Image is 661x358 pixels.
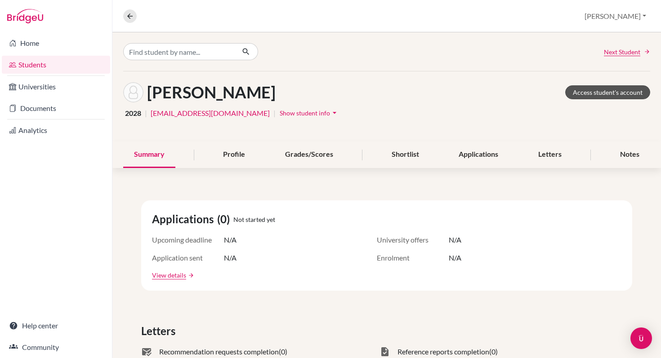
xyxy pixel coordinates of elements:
[125,108,141,119] span: 2028
[527,141,572,168] div: Letters
[330,108,339,117] i: arrow_drop_down
[141,346,152,357] span: mark_email_read
[604,47,650,57] a: Next Student
[381,141,430,168] div: Shortlist
[2,78,110,96] a: Universities
[224,252,237,263] span: N/A
[152,270,186,280] a: View details
[581,8,650,25] button: [PERSON_NAME]
[147,83,276,102] h1: [PERSON_NAME]
[449,234,461,245] span: N/A
[152,211,217,227] span: Applications
[274,141,344,168] div: Grades/Scores
[224,234,237,245] span: N/A
[151,108,270,119] a: [EMAIL_ADDRESS][DOMAIN_NAME]
[123,82,143,102] img: Maryam Abubakar's avatar
[186,272,194,278] a: arrow_forward
[279,346,287,357] span: (0)
[273,108,276,119] span: |
[123,141,175,168] div: Summary
[604,47,640,57] span: Next Student
[565,85,650,99] a: Access student's account
[448,141,509,168] div: Applications
[280,109,330,117] span: Show student info
[2,34,110,52] a: Home
[123,43,235,60] input: Find student by name...
[2,338,110,356] a: Community
[152,252,224,263] span: Application sent
[217,211,233,227] span: (0)
[159,346,279,357] span: Recommendation requests completion
[489,346,498,357] span: (0)
[380,346,390,357] span: task
[2,56,110,74] a: Students
[2,317,110,335] a: Help center
[377,252,449,263] span: Enrolment
[279,106,339,120] button: Show student infoarrow_drop_down
[397,346,489,357] span: Reference reports completion
[449,252,461,263] span: N/A
[212,141,256,168] div: Profile
[2,121,110,139] a: Analytics
[7,9,43,23] img: Bridge-U
[630,327,652,349] div: Open Intercom Messenger
[233,215,275,224] span: Not started yet
[141,323,179,339] span: Letters
[152,234,224,245] span: Upcoming deadline
[145,108,147,119] span: |
[377,234,449,245] span: University offers
[2,99,110,117] a: Documents
[609,141,650,168] div: Notes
